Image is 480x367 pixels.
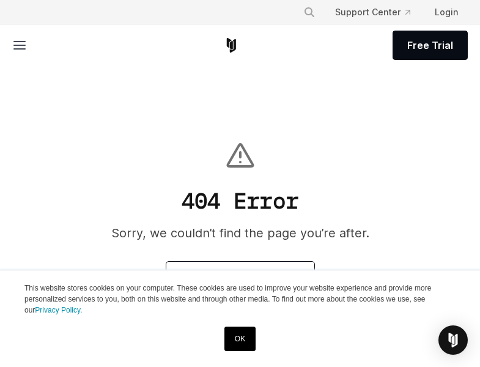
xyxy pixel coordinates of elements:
a: Back to the homepage [166,262,314,291]
div: Open Intercom Messenger [438,325,468,355]
span: Back to the homepage [181,269,300,284]
a: Support Center [325,1,420,23]
p: This website stores cookies on your computer. These cookies are used to improve your website expe... [24,283,456,316]
a: Corellium Home [224,38,239,53]
a: Privacy Policy. [35,306,82,314]
span: Free Trial [407,38,453,53]
button: Search [298,1,320,23]
a: Free Trial [393,31,468,60]
a: Login [425,1,468,23]
div: Navigation Menu [294,1,468,23]
a: OK [224,327,256,351]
